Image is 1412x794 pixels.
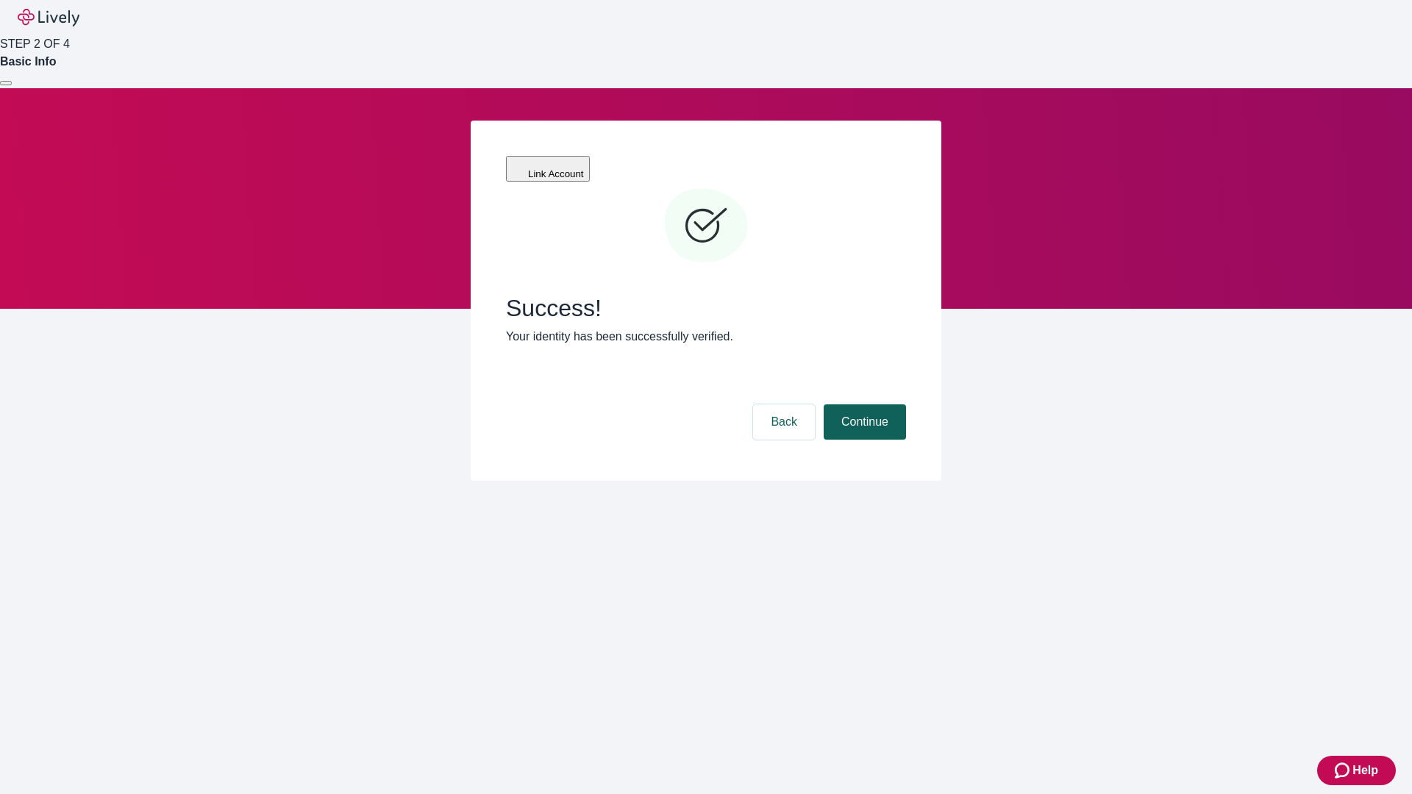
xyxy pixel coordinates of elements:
span: Success! [506,294,906,322]
button: Link Account [506,156,590,182]
p: Your identity has been successfully verified. [506,328,906,346]
button: Continue [824,404,906,440]
svg: Zendesk support icon [1335,762,1352,779]
button: Back [753,404,815,440]
span: Help [1352,762,1378,779]
img: Lively [18,9,79,26]
svg: Checkmark icon [662,182,750,271]
button: Zendesk support iconHelp [1317,756,1396,785]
